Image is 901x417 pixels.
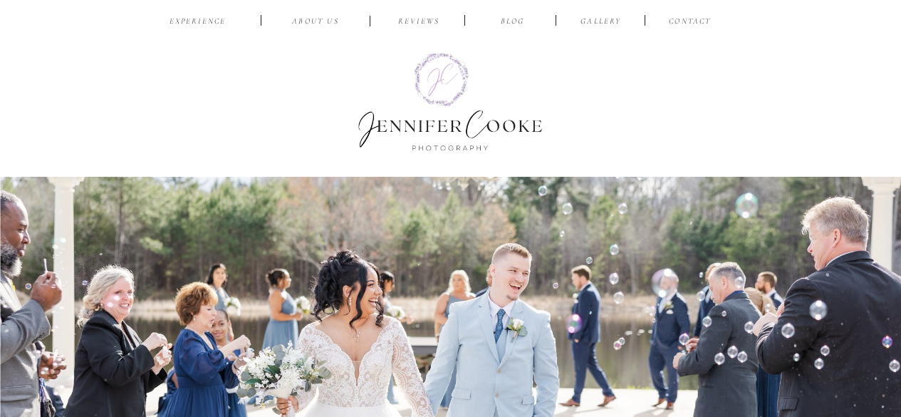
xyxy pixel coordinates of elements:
a: ABOUT US [282,16,350,29]
a: EXPERIENCE [165,16,231,29]
a: CONTACT [667,16,714,29]
a: reviews [385,16,453,29]
a: BLOG [490,16,536,29]
a: Gallery [578,16,625,29]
